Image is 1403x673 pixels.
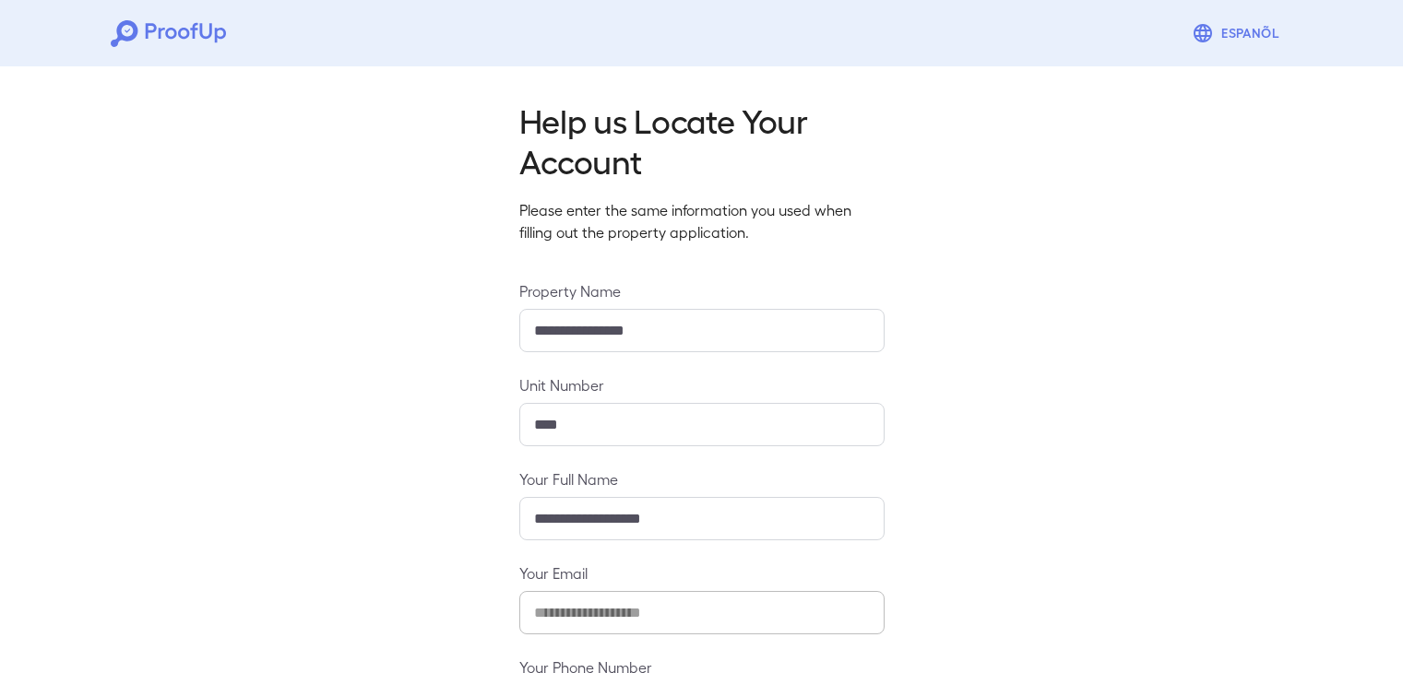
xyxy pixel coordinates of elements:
button: Espanõl [1184,15,1292,52]
label: Property Name [519,280,885,301]
label: Unit Number [519,374,885,396]
h2: Help us Locate Your Account [519,100,885,181]
label: Your Full Name [519,468,885,490]
label: Your Email [519,562,885,584]
p: Please enter the same information you used when filling out the property application. [519,199,885,243]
